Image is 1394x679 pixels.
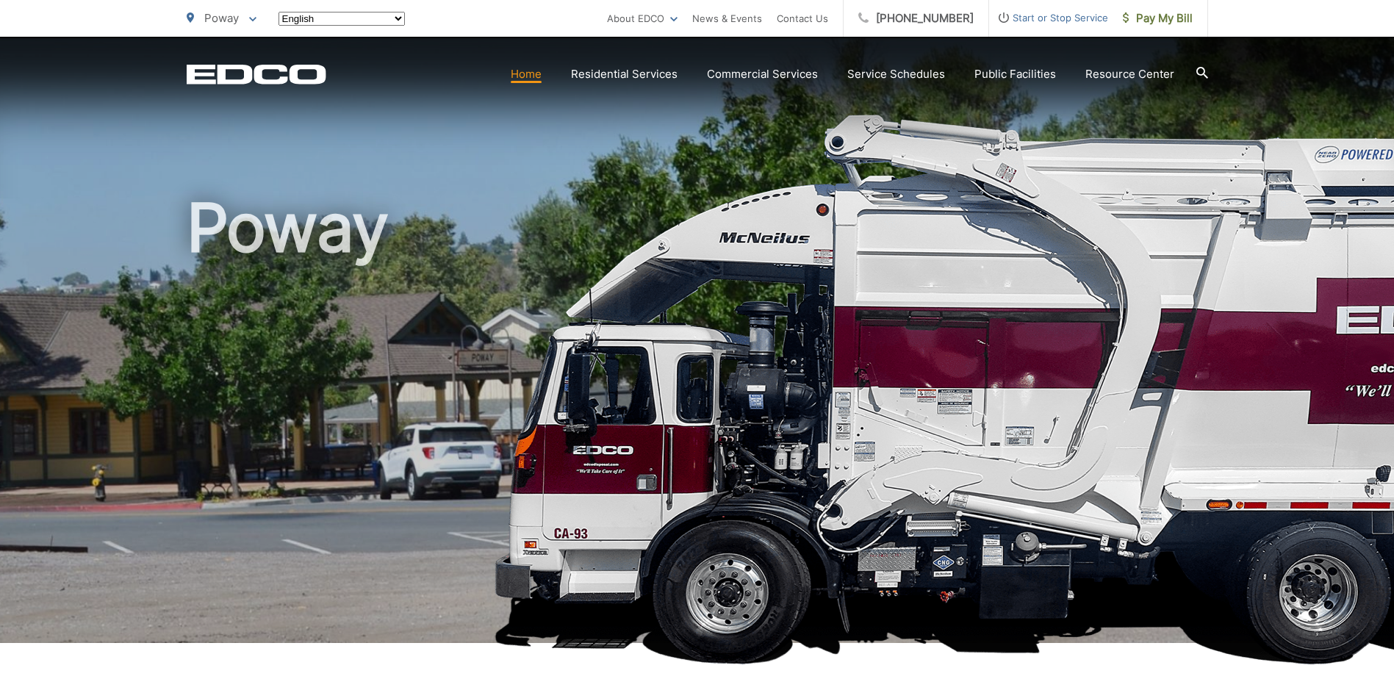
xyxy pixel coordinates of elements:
[279,12,405,26] select: Select a language
[1085,65,1174,83] a: Resource Center
[571,65,678,83] a: Residential Services
[187,64,326,85] a: EDCD logo. Return to the homepage.
[777,10,828,27] a: Contact Us
[692,10,762,27] a: News & Events
[187,191,1208,656] h1: Poway
[974,65,1056,83] a: Public Facilities
[707,65,818,83] a: Commercial Services
[847,65,945,83] a: Service Schedules
[1123,10,1193,27] span: Pay My Bill
[511,65,542,83] a: Home
[204,11,239,25] span: Poway
[607,10,678,27] a: About EDCO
